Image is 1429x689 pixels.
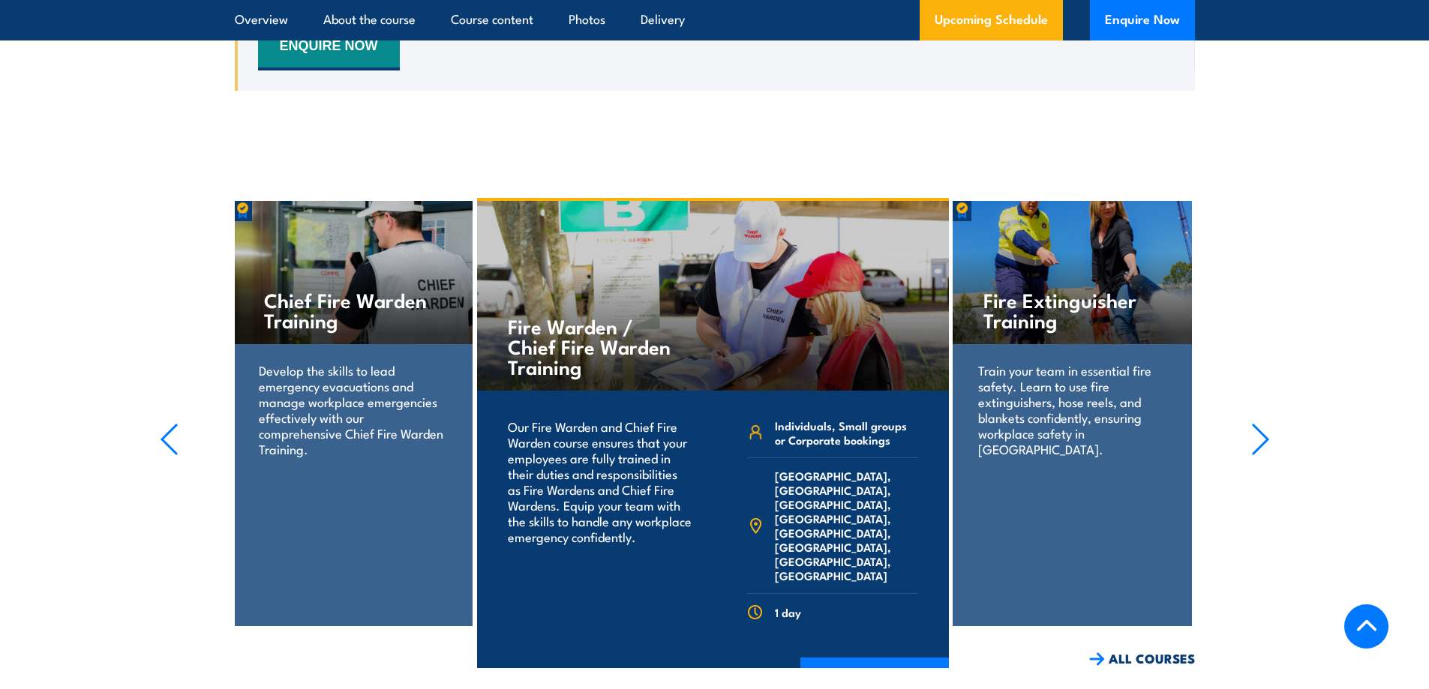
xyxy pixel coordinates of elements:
span: Individuals, Small groups or Corporate bookings [775,418,917,447]
span: 1 day [775,605,801,619]
h4: Fire Warden / Chief Fire Warden Training [508,316,684,376]
a: ALL COURSES [1089,650,1195,667]
span: [GEOGRAPHIC_DATA], [GEOGRAPHIC_DATA], [GEOGRAPHIC_DATA], [GEOGRAPHIC_DATA], [GEOGRAPHIC_DATA], [G... [775,469,917,583]
p: Train your team in essential fire safety. Learn to use fire extinguishers, hose reels, and blanke... [978,362,1166,457]
button: ENQUIRE NOW [258,25,400,70]
h4: Fire Extinguisher Training [983,289,1161,330]
p: Our Fire Warden and Chief Fire Warden course ensures that your employees are fully trained in the... [508,418,693,544]
h4: Chief Fire Warden Training [264,289,442,330]
p: Develop the skills to lead emergency evacuations and manage workplace emergencies effectively wit... [259,362,447,457]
